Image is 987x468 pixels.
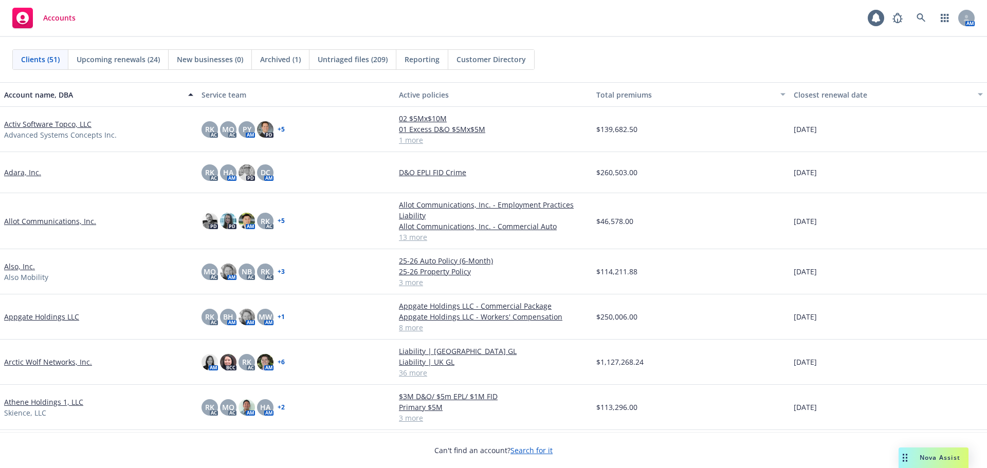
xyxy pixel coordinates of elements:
[399,167,588,178] a: D&O EPLI FID Crime
[4,261,35,272] a: Also, Inc.
[399,346,588,357] a: Liability | [GEOGRAPHIC_DATA] GL
[239,309,255,325] img: photo
[405,54,440,65] span: Reporting
[794,357,817,367] span: [DATE]
[399,357,588,367] a: Liability | UK GL
[260,402,270,413] span: HA
[4,119,92,129] a: Activ Software Topco, LLC
[510,445,553,455] a: Search for it
[4,129,117,140] span: Advanced Systems Concepts Inc.
[399,311,588,322] a: Appgate Holdings LLC - Workers' Compensation
[21,54,60,65] span: Clients (51)
[4,272,48,283] span: Also Mobility
[223,167,233,178] span: HA
[899,447,911,468] div: Drag to move
[794,266,817,277] span: [DATE]
[202,354,218,370] img: photo
[399,413,588,423] a: 3 more
[239,399,255,416] img: photo
[4,407,46,418] span: Skience, LLC
[257,121,273,138] img: photo
[456,54,526,65] span: Customer Directory
[222,402,234,413] span: MQ
[920,453,960,462] span: Nova Assist
[399,277,588,288] a: 3 more
[399,113,588,124] a: 02 $5Mx$10M
[223,311,233,322] span: BH
[399,391,588,402] a: $3M D&O/ $5m EPL/ $1M FID
[4,357,92,367] a: Arctic Wolf Networks, Inc.
[592,82,790,107] button: Total premiums
[239,213,255,229] img: photo
[278,359,285,365] a: + 6
[794,89,972,100] div: Closest renewal date
[205,402,214,413] span: RK
[222,124,234,135] span: MQ
[257,354,273,370] img: photo
[794,402,817,413] span: [DATE]
[202,89,391,100] div: Service team
[204,266,216,277] span: MQ
[202,213,218,229] img: photo
[596,311,637,322] span: $250,006.00
[399,322,588,333] a: 8 more
[220,354,236,370] img: photo
[399,124,588,135] a: 01 Excess D&O $5Mx$5M
[261,216,270,227] span: RK
[935,8,955,28] a: Switch app
[278,404,285,410] a: + 2
[278,218,285,224] a: + 5
[596,357,644,367] span: $1,127,268.24
[911,8,931,28] a: Search
[399,135,588,145] a: 1 more
[794,167,817,178] span: [DATE]
[177,54,243,65] span: New businesses (0)
[790,82,987,107] button: Closest renewal date
[794,124,817,135] span: [DATE]
[278,269,285,275] a: + 3
[220,264,236,280] img: photo
[596,124,637,135] span: $139,682.50
[243,124,251,135] span: PY
[887,8,908,28] a: Report a Bug
[4,216,96,227] a: Allot Communications, Inc.
[205,167,214,178] span: RK
[899,447,968,468] button: Nova Assist
[794,311,817,322] span: [DATE]
[399,255,588,266] a: 25-26 Auto Policy (6-Month)
[399,199,588,221] a: Allot Communications, Inc. - Employment Practices Liability
[399,221,588,232] a: Allot Communications, Inc. - Commercial Auto
[197,82,395,107] button: Service team
[242,266,252,277] span: NB
[8,4,80,32] a: Accounts
[395,82,592,107] button: Active policies
[278,126,285,133] a: + 5
[43,14,76,22] span: Accounts
[205,311,214,322] span: RK
[596,89,774,100] div: Total premiums
[399,266,588,277] a: 25-26 Property Policy
[399,402,588,413] a: Primary $5M
[596,167,637,178] span: $260,503.00
[278,314,285,320] a: + 1
[259,311,272,322] span: MW
[260,54,301,65] span: Archived (1)
[4,167,41,178] a: Adara, Inc.
[794,216,817,227] span: [DATE]
[242,357,251,367] span: RK
[4,89,182,100] div: Account name, DBA
[596,216,633,227] span: $46,578.00
[77,54,160,65] span: Upcoming renewals (24)
[261,167,270,178] span: DC
[399,89,588,100] div: Active policies
[596,402,637,413] span: $113,296.00
[399,301,588,311] a: Appgate Holdings LLC - Commercial Package
[239,164,255,181] img: photo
